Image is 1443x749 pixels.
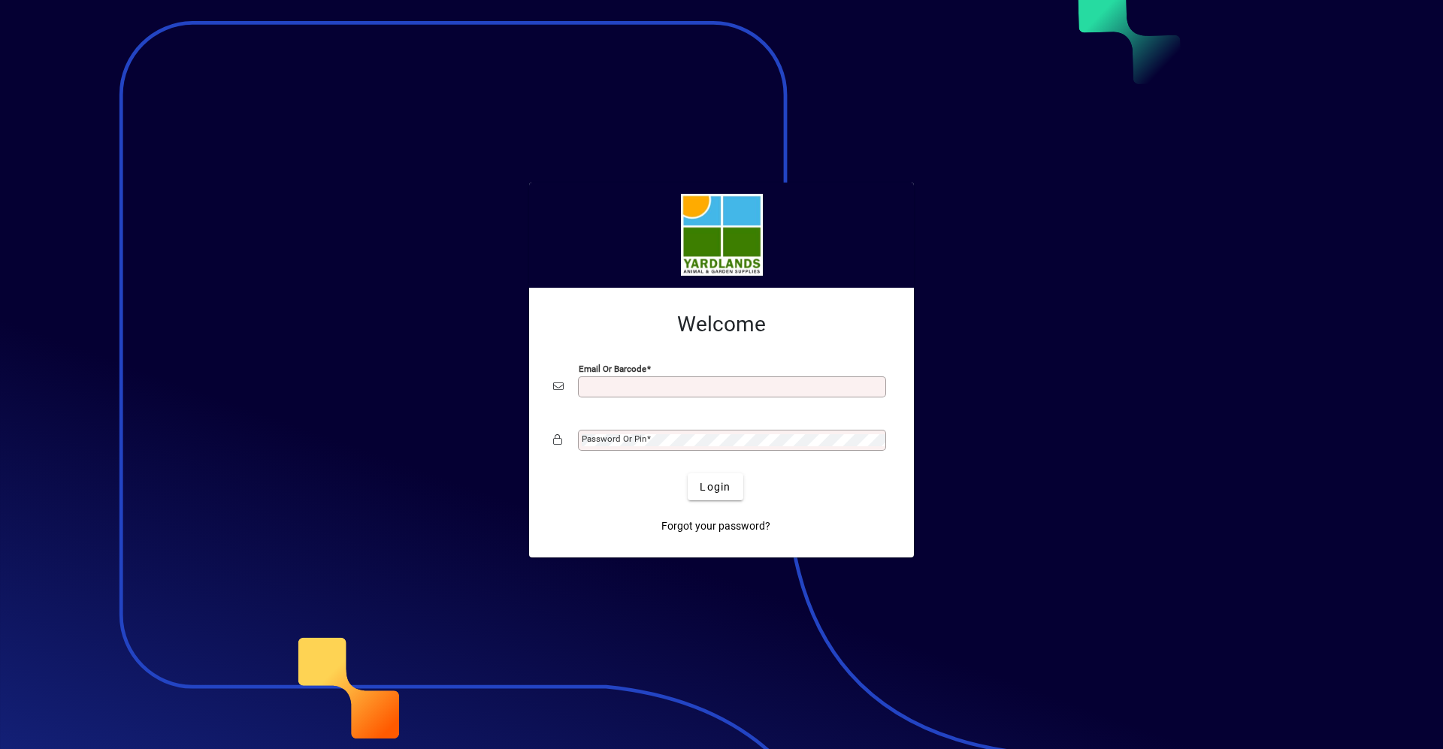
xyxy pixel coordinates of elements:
[688,473,743,500] button: Login
[579,364,646,374] mat-label: Email or Barcode
[582,433,646,444] mat-label: Password or Pin
[661,518,770,534] span: Forgot your password?
[655,512,776,539] a: Forgot your password?
[553,312,890,337] h2: Welcome
[700,479,731,495] span: Login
